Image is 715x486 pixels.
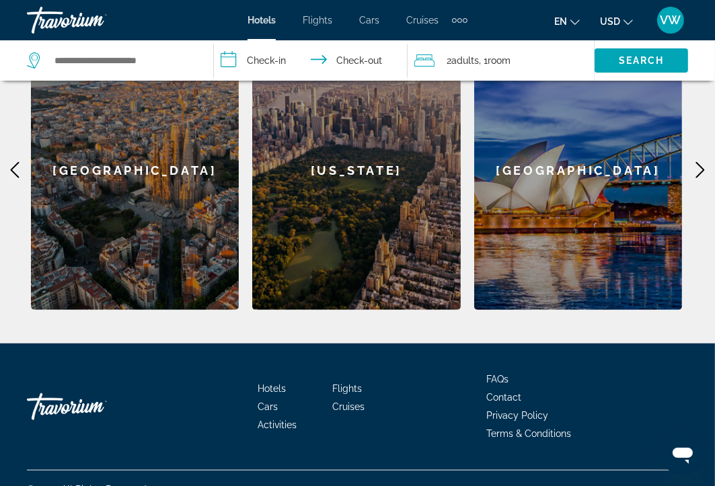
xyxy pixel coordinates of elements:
a: Cars [359,15,379,26]
a: Contact [486,392,521,403]
span: Search [619,55,665,66]
a: Cruises [332,401,365,412]
a: Flights [303,15,332,26]
a: Privacy Policy [486,410,548,421]
a: Cruises [406,15,439,26]
a: Cars [258,401,278,412]
button: Travelers: 2 adults, 0 children [408,40,595,81]
span: 2 [447,51,479,70]
button: Check in and out dates [214,40,408,81]
button: Change language [554,11,580,31]
a: Terms & Conditions [486,428,571,439]
button: Change currency [600,11,633,31]
span: USD [600,16,620,27]
button: Extra navigation items [452,9,467,31]
a: Hotels [258,383,286,394]
button: User Menu [653,6,688,34]
a: Flights [332,383,362,394]
span: en [554,16,567,27]
button: Search [595,48,688,73]
iframe: Botón para iniciar la ventana de mensajería [661,432,704,475]
span: Room [488,55,511,66]
a: [GEOGRAPHIC_DATA] [474,30,683,310]
a: Travorium [27,3,161,38]
a: Hotels [248,15,276,26]
a: Activities [258,419,297,430]
span: VW [661,13,681,27]
a: FAQs [486,374,509,384]
a: [US_STATE] [252,30,461,310]
span: , 1 [479,51,511,70]
a: Travorium [27,387,161,427]
span: Adults [451,55,479,66]
a: [GEOGRAPHIC_DATA] [31,30,239,310]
